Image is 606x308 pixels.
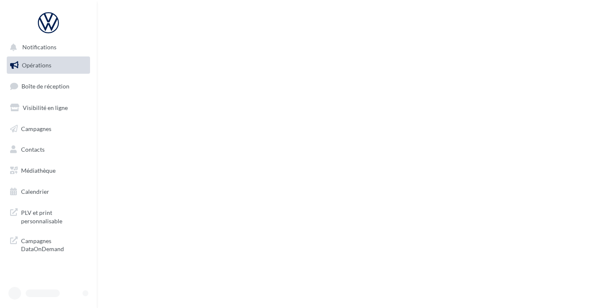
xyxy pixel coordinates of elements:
[23,104,68,111] span: Visibilité en ligne
[21,125,51,132] span: Campagnes
[5,99,92,117] a: Visibilité en ligne
[22,62,51,69] span: Opérations
[21,146,45,153] span: Contacts
[5,120,92,138] a: Campagnes
[5,162,92,179] a: Médiathèque
[5,77,92,95] a: Boîte de réception
[5,183,92,201] a: Calendrier
[21,188,49,195] span: Calendrier
[5,232,92,257] a: Campagnes DataOnDemand
[21,207,87,225] span: PLV et print personnalisable
[21,235,87,253] span: Campagnes DataOnDemand
[5,204,92,228] a: PLV et print personnalisable
[5,56,92,74] a: Opérations
[21,83,69,90] span: Boîte de réception
[21,167,56,174] span: Médiathèque
[22,44,56,51] span: Notifications
[5,141,92,158] a: Contacts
